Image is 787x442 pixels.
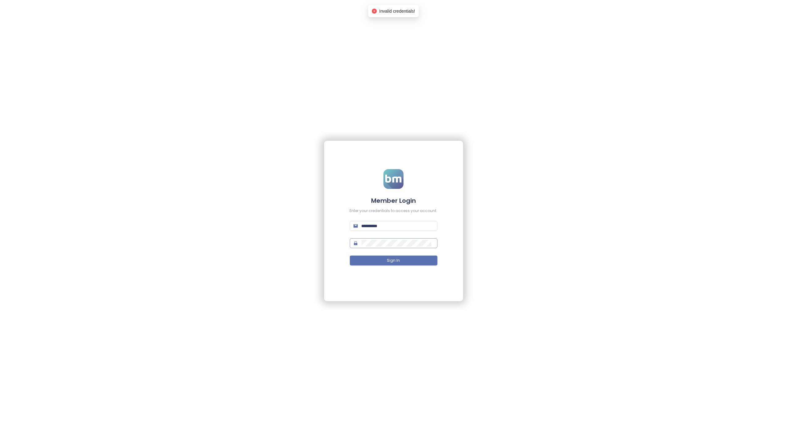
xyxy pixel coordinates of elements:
button: Sign In [350,256,437,265]
img: logo [383,169,404,189]
span: Sign In [387,258,400,264]
span: Invalid credentials! [379,9,415,14]
span: close-circle [372,9,377,14]
h4: Member Login [350,196,437,205]
div: Enter your credentials to access your account. [350,208,437,214]
span: lock [354,241,358,245]
span: mail [354,224,358,228]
